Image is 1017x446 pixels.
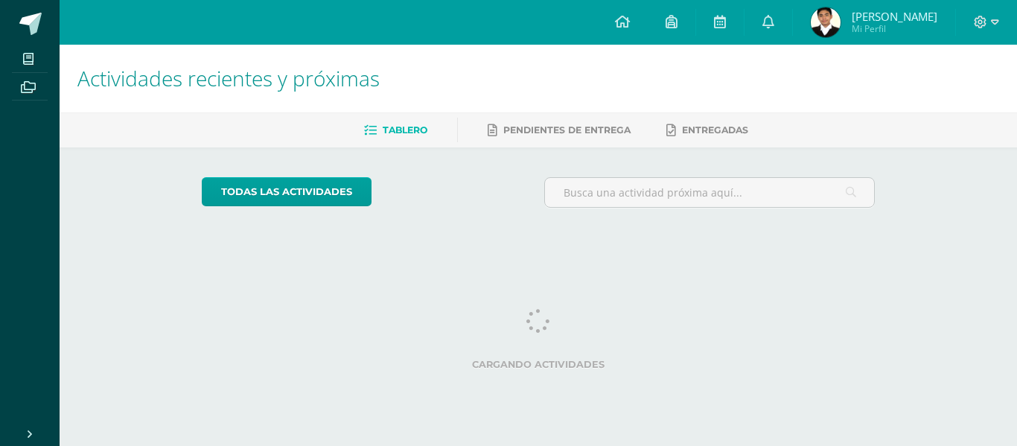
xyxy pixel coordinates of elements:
[202,177,372,206] a: todas las Actividades
[202,359,876,370] label: Cargando actividades
[811,7,841,37] img: e90c2cd1af546e64ff64d7bafb71748d.png
[545,178,875,207] input: Busca una actividad próxima aquí...
[364,118,427,142] a: Tablero
[666,118,748,142] a: Entregadas
[503,124,631,136] span: Pendientes de entrega
[77,64,380,92] span: Actividades recientes y próximas
[488,118,631,142] a: Pendientes de entrega
[852,9,937,24] span: [PERSON_NAME]
[383,124,427,136] span: Tablero
[852,22,937,35] span: Mi Perfil
[682,124,748,136] span: Entregadas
